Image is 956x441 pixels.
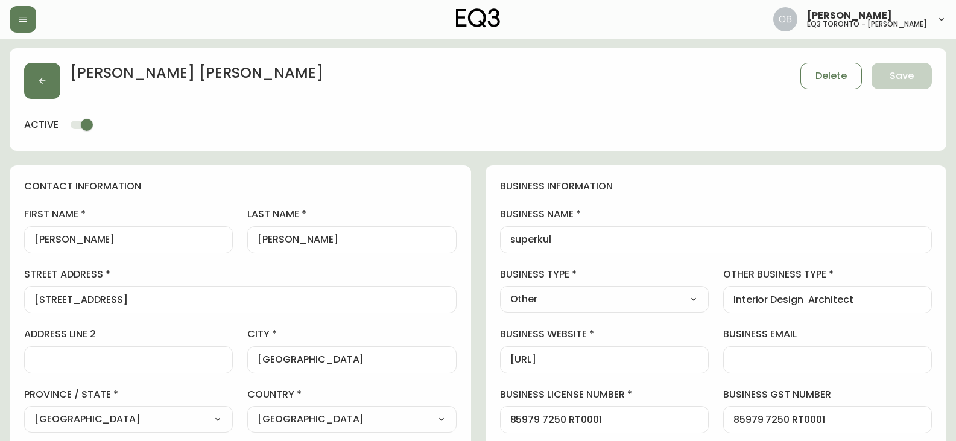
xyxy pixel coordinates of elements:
[24,388,233,401] label: province / state
[247,208,456,221] label: last name
[24,180,457,193] h4: contact information
[510,354,698,366] input: https://www.designshop.com
[807,11,892,21] span: [PERSON_NAME]
[456,8,501,28] img: logo
[500,180,932,193] h4: business information
[723,268,932,281] label: other business type
[247,328,456,341] label: city
[70,63,323,89] h2: [PERSON_NAME] [PERSON_NAME]
[24,208,233,221] label: first name
[24,118,59,132] h4: active
[500,208,932,221] label: business name
[815,69,847,83] span: Delete
[24,268,457,281] label: street address
[723,328,932,341] label: business email
[247,388,456,401] label: country
[807,21,927,28] h5: eq3 toronto - [PERSON_NAME]
[500,388,709,401] label: business license number
[500,328,709,341] label: business website
[500,268,709,281] label: business type
[723,388,932,401] label: business gst number
[773,7,797,31] img: 8e0065c524da89c5c924d5ed86cfe468
[800,63,862,89] button: Delete
[24,328,233,341] label: address line 2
